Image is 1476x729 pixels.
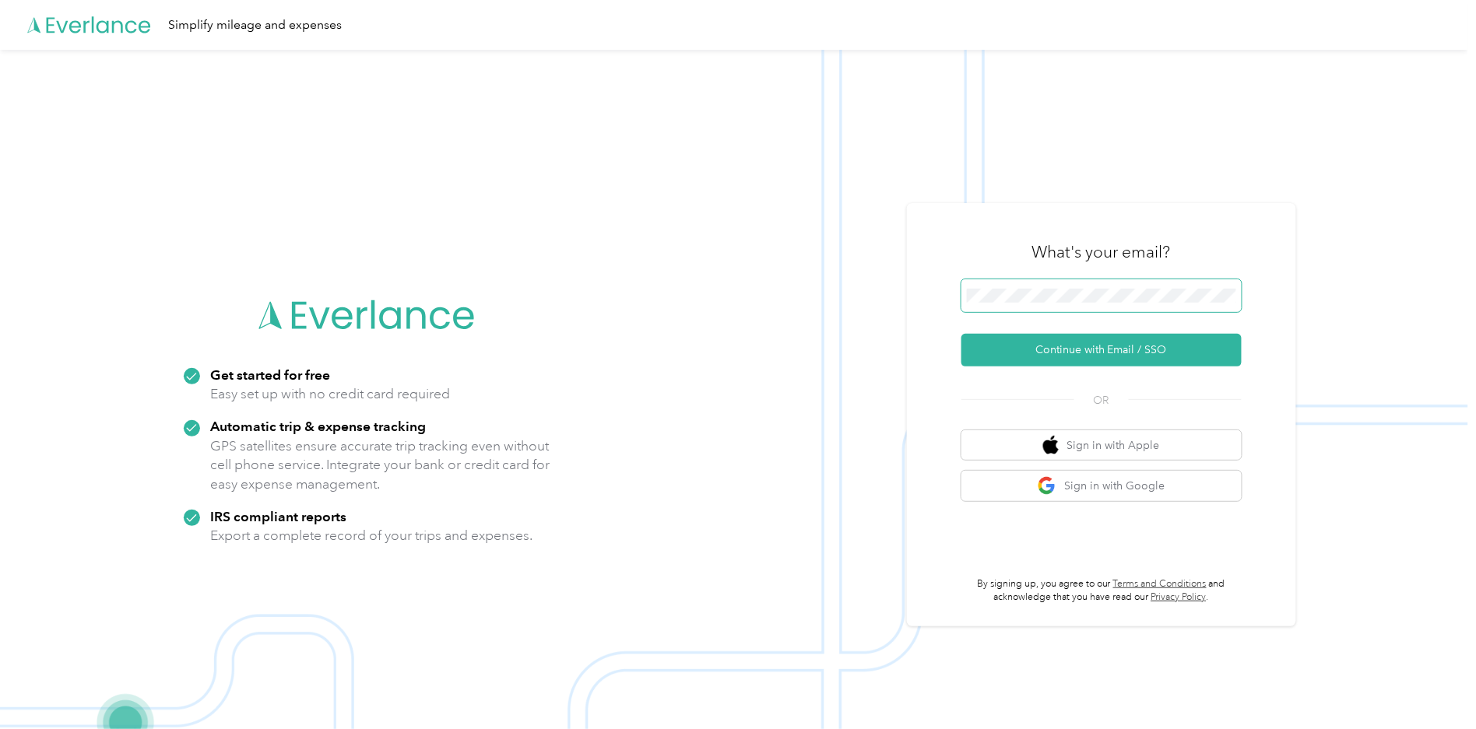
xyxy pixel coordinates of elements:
[1043,436,1059,455] img: apple logo
[961,471,1242,501] button: google logoSign in with Google
[211,418,427,434] strong: Automatic trip & expense tracking
[211,526,533,545] p: Export a complete record of your trips and expenses.
[961,430,1242,461] button: apple logoSign in with Apple
[211,508,347,524] strong: IRS compliant reports
[1038,476,1057,496] img: google logo
[211,366,331,383] strong: Get started for free
[168,16,342,35] div: Simplify mileage and expenses
[211,436,551,494] p: GPS satellites ensure accurate trip tracking even without cell phone service. Integrate your bank...
[1074,392,1129,408] span: OR
[211,384,451,404] p: Easy set up with no credit card required
[1032,241,1171,263] h3: What's your email?
[1151,591,1207,603] a: Privacy Policy
[1113,578,1207,590] a: Terms and Conditions
[961,334,1242,366] button: Continue with Email / SSO
[961,577,1242,605] p: By signing up, you agree to our and acknowledge that you have read our .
